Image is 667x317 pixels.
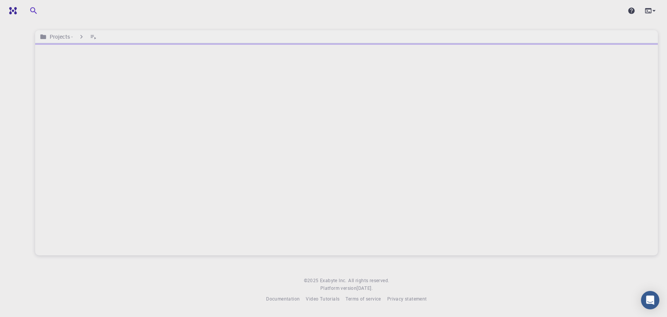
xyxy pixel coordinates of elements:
[346,296,381,302] span: Terms of service
[304,277,320,284] span: © 2025
[357,285,373,291] span: [DATE] .
[346,295,381,303] a: Terms of service
[387,295,427,303] a: Privacy statement
[266,295,300,303] a: Documentation
[348,277,389,284] span: All rights reserved.
[320,277,347,283] span: Exabyte Inc.
[320,284,357,292] span: Platform version
[306,295,339,303] a: Video Tutorials
[47,33,73,41] h6: Projects -
[641,291,659,309] div: Open Intercom Messenger
[306,296,339,302] span: Video Tutorials
[38,33,101,41] nav: breadcrumb
[357,284,373,292] a: [DATE].
[320,277,347,284] a: Exabyte Inc.
[6,7,17,15] img: logo
[387,296,427,302] span: Privacy statement
[266,296,300,302] span: Documentation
